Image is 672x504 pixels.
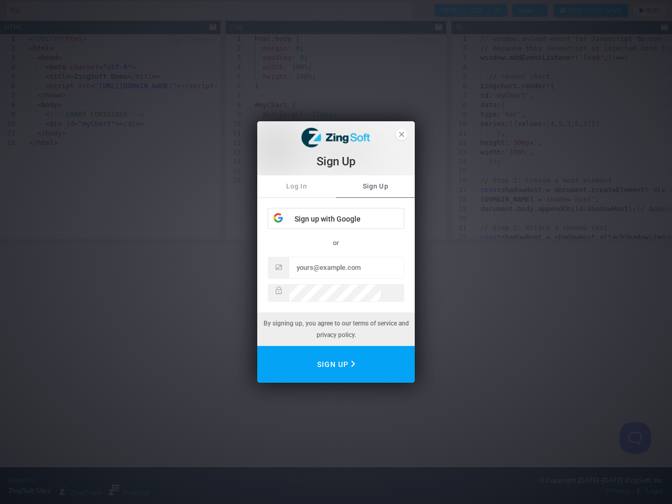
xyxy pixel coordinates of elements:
input: Email [289,257,404,278]
div: Sign Up [263,154,409,170]
span: Sign Up [336,175,415,197]
div: Sign up with Google [268,208,404,229]
a: Log In [257,175,336,197]
input: Password [289,285,381,301]
span: Sign Up [317,353,355,375]
span: or [333,239,339,247]
button: Sign Up [257,346,415,383]
span: close [396,129,407,140]
span: By signing up, you agree to our terms of service and privacy policy. [264,320,409,339]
